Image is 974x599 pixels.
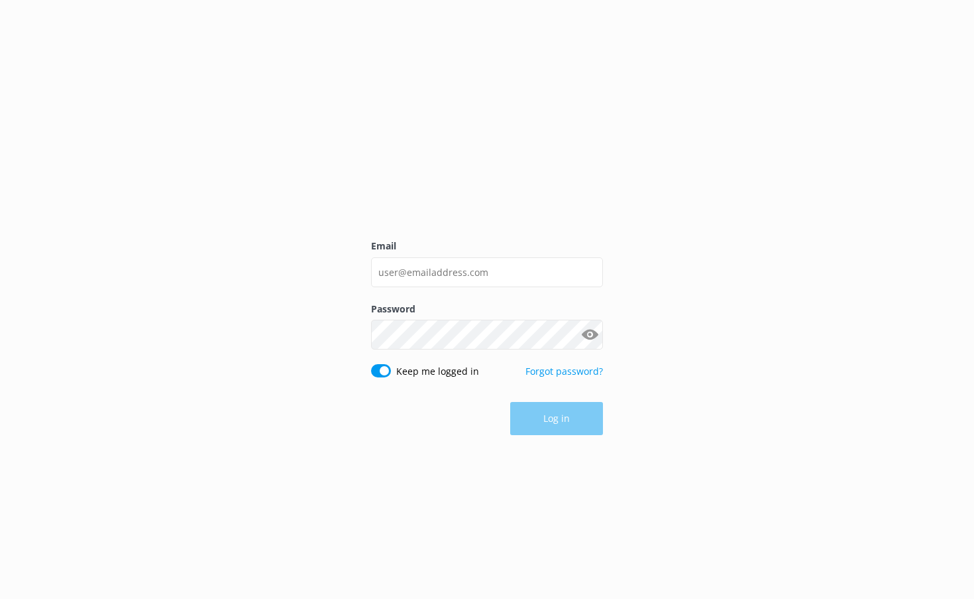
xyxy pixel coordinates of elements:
label: Password [371,302,603,316]
label: Keep me logged in [396,364,479,379]
label: Email [371,239,603,253]
a: Forgot password? [525,365,603,377]
input: user@emailaddress.com [371,257,603,287]
button: Show password [576,322,603,348]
